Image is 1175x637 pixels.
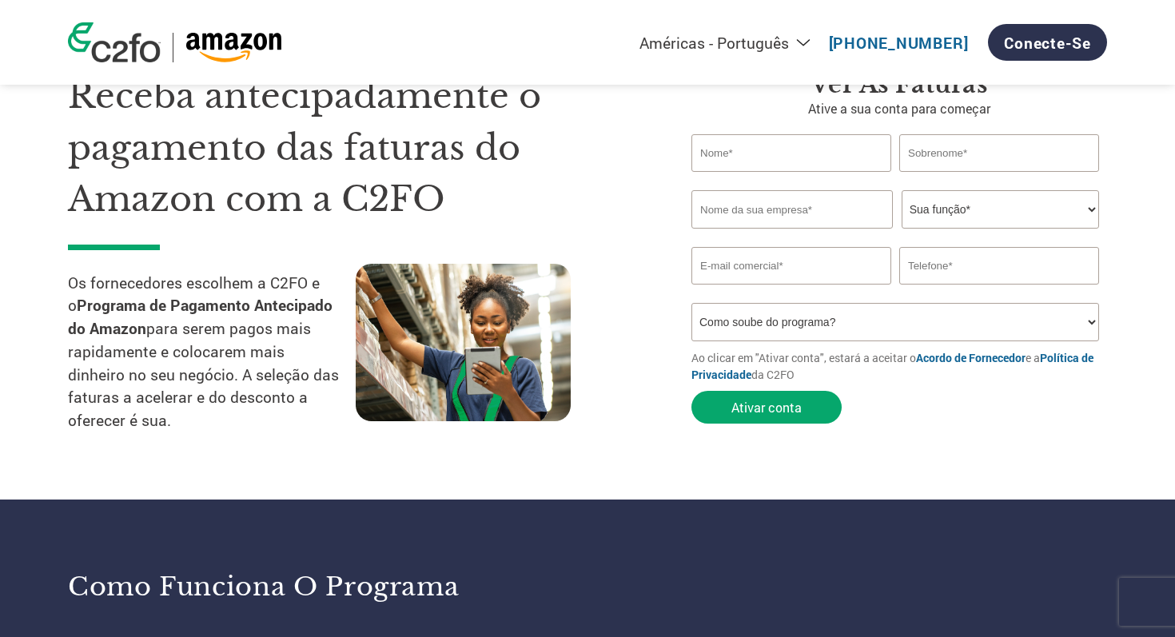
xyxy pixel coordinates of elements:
a: Acordo de Fornecedor [916,350,1026,365]
p: Os fornecedores escolhem a C2FO e o para serem pagos mais rapidamente e colocarem mais dinheiro n... [68,272,356,433]
input: Sobrenome* [899,134,1099,172]
div: Invalid company name or company name is too long [691,230,1099,241]
strong: Programa de Pagamento Antecipado do Amazon [68,295,333,338]
a: Política de Privacidade [691,350,1093,382]
input: Telefone* [899,247,1099,285]
div: Inavlid Phone Number [899,286,1099,297]
input: Nome* [691,134,891,172]
img: Amazon [185,33,282,62]
div: Invalid last name or last name is too long [899,173,1099,184]
img: c2fo logo [68,22,161,62]
img: supply chain worker [356,264,571,421]
input: Nome da sua empresa* [691,190,893,229]
select: Title/Role [902,190,1099,229]
p: Ative a sua conta para começar [691,99,1107,118]
h1: Receba antecipadamente o pagamento das faturas do Amazon com a C2FO [68,70,643,225]
input: Invalid Email format [691,247,891,285]
div: Inavlid Email Address [691,286,891,297]
div: Invalid first name or first name is too long [691,173,891,184]
a: Conecte-se [988,24,1107,61]
h3: Ver as faturas [691,70,1107,99]
a: [PHONE_NUMBER] [829,33,969,53]
h3: Como funciona o programa [68,571,568,603]
p: Ao clicar em "Ativar conta", estará a aceitar o e a da C2FO [691,349,1107,383]
button: Ativar conta [691,391,842,424]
